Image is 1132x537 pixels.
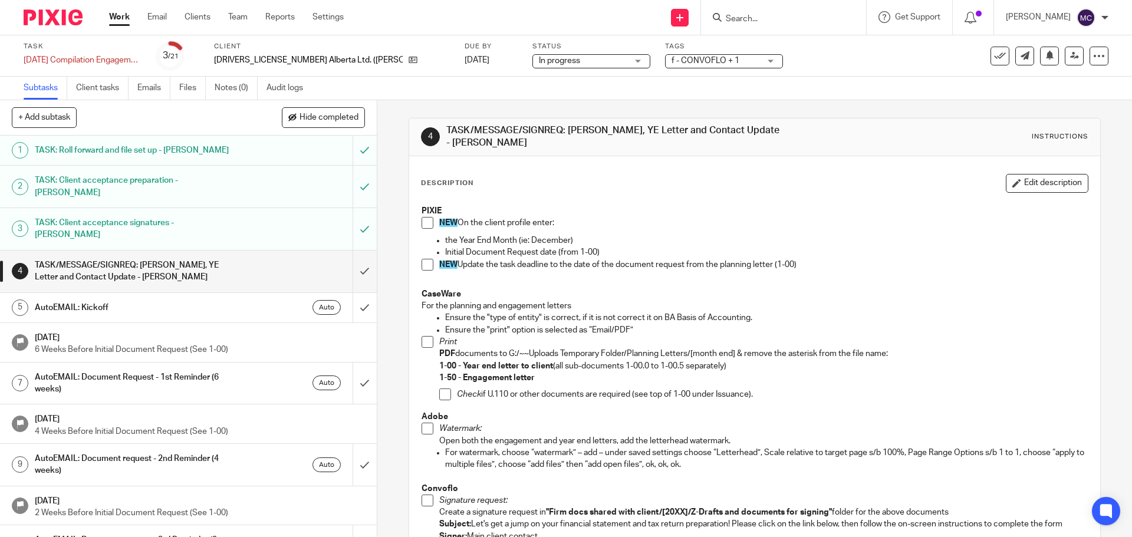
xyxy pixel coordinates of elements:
h1: AutoEMAIL: Kickoff [35,299,239,317]
span: NEW [439,219,458,227]
span: In progress [539,57,580,65]
div: 2025-08-31 Compilation Engagement Acceptance - CONVOFLO [24,54,141,66]
a: Team [228,11,248,23]
strong: "Firm docs shared with client/[20XX]/Z-Drafts and documents for signing" [546,508,832,516]
strong: Subject: [439,520,471,528]
label: Client [214,42,450,51]
a: Email [147,11,167,23]
h1: TASK: Roll forward and file set up - [PERSON_NAME] [35,141,239,159]
p: Description [421,179,473,188]
span: f - CONVOFLO + 1 [672,57,739,65]
span: Hide completed [300,113,358,123]
strong: PIXIE [422,207,442,215]
span: NEW [439,261,458,269]
label: Status [532,42,650,51]
a: Emails [137,77,170,100]
h1: TASK/MESSAGE/SIGNREQ: [PERSON_NAME], YE Letter and Contact Update - [PERSON_NAME] [446,124,780,150]
p: Let's get a jump on your financial statement and tax return preparation! Please click on the link... [439,518,1087,530]
p: For watermark, choose “watermark” – add – under saved settings choose “Letterhead”, Scale relativ... [445,447,1087,471]
strong: Adobe [422,413,448,421]
p: Open both the engagement and year end letters, add the letterhead watermark. [439,435,1087,447]
div: 9 [12,456,28,473]
p: 6 Weeks Before Initial Document Request (See 1-00) [35,344,365,355]
h1: TASK: Client acceptance signatures - [PERSON_NAME] [35,214,239,244]
div: [DATE] Compilation Engagement Acceptance - CONVOFLO [24,54,141,66]
div: 1 [12,142,28,159]
h1: [DATE] [35,329,365,344]
div: 4 [421,127,440,146]
p: Ensure the "type of entity" is correct, if it is not correct it on BA Basis of Accounting. [445,312,1087,324]
p: 2 Weeks Before Initial Document Request (See 1-00) [35,507,365,519]
p: 4 Weeks Before Initial Document Request (See 1-00) [35,426,365,437]
a: Audit logs [266,77,312,100]
div: 3 [12,220,28,237]
h1: TASK: Client acceptance preparation - [PERSON_NAME] [35,172,239,202]
h1: [DATE] [35,410,365,425]
div: 7 [12,375,28,391]
p: (all sub-documents 1-00.0 to 1-00.5 separately) [439,360,1087,372]
a: Subtasks [24,77,67,100]
h1: AutoEMAIL: Document request - 2nd Reminder (4 weeks) [35,450,239,480]
input: Search [725,14,831,25]
div: Auto [312,457,341,472]
p: the Year End Month (ie: December) [445,235,1087,246]
p: Ensure the "print" option is selected as “Email/PDF” [445,324,1087,336]
strong: CaseWare [422,290,461,298]
img: svg%3E [1077,8,1095,27]
img: Pixie [24,9,83,25]
em: Watermark: [439,424,482,433]
div: 3 [163,49,179,62]
strong: 1-50 - Engagement letter [439,374,535,382]
p: For the planning and engagement letters [422,300,1087,312]
strong: Convoflo [422,485,458,493]
a: Work [109,11,130,23]
h1: [DATE] [35,492,365,507]
em: Print [439,338,457,346]
p: Update the task deadline to the date of the document request from the planning letter (1-00) [439,259,1087,271]
em: Check [457,390,481,398]
div: 4 [12,263,28,279]
small: /21 [168,53,179,60]
em: Signature request: [439,496,508,505]
div: Auto [312,300,341,315]
label: Tags [665,42,783,51]
label: Task [24,42,141,51]
label: Due by [465,42,518,51]
h1: AutoEMAIL: Document Request - 1st Reminder (6 weeks) [35,368,239,398]
p: documents to G:/~~Uploads Temporary Folder/Planning Letters/[month end] & remove the asterisk fro... [439,348,1087,360]
a: Files [179,77,206,100]
span: [DATE] [465,56,489,64]
span: Get Support [895,13,940,21]
button: Edit description [1006,174,1088,193]
p: [DRIVERS_LICENSE_NUMBER] Alberta Ltd. ([PERSON_NAME]) [214,54,403,66]
p: if U.110 or other documents are required (see top of 1-00 under Issuance). [457,388,1087,400]
a: Notes (0) [215,77,258,100]
div: Auto [312,375,341,390]
strong: 1-00 - Year end letter to client [439,362,553,370]
p: [PERSON_NAME] [1006,11,1071,23]
div: Instructions [1032,132,1088,141]
h1: TASK/MESSAGE/SIGNREQ: [PERSON_NAME], YE Letter and Contact Update - [PERSON_NAME] [35,256,239,286]
p: Initial Document Request date (from 1-00) [445,246,1087,258]
a: Clients [185,11,210,23]
p: On the client profile enter: [439,217,1087,229]
p: Create a signature request in folder for the above documents [439,506,1087,518]
div: 5 [12,299,28,316]
strong: PDF [439,350,455,358]
a: Client tasks [76,77,129,100]
a: Reports [265,11,295,23]
button: + Add subtask [12,107,77,127]
button: Hide completed [282,107,365,127]
div: 2 [12,179,28,195]
a: Settings [312,11,344,23]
